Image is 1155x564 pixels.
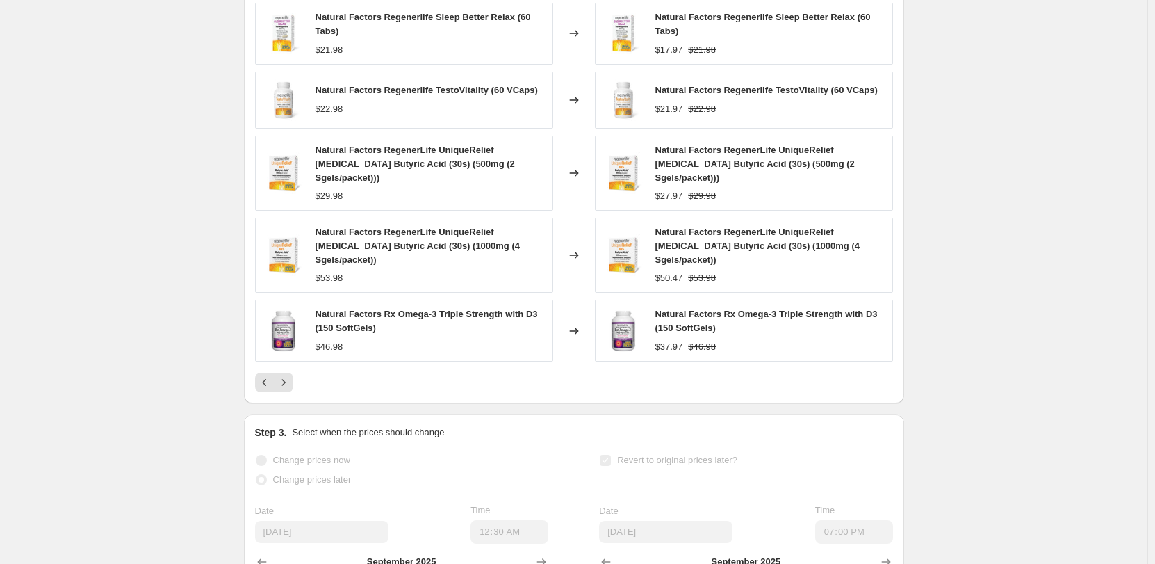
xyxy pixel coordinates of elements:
[603,79,644,121] img: regenTestoVitality_80x.jpg
[655,85,878,95] span: Natural Factors Regenerlife TestoVitality (60 VCaps)
[273,455,350,465] span: Change prices now
[255,521,388,543] input: 9/15/2025
[655,12,871,36] span: Natural Factors Regenerlife Sleep Better Relax (60 Tabs)
[263,13,304,54] img: regenerlifeSleepBetterRelax60tabs_80x.jpg
[688,189,716,203] strike: $29.98
[316,85,538,95] span: Natural Factors Regenerlife TestoVitality (60 VCaps)
[470,505,490,515] span: Time
[316,340,343,354] div: $46.98
[655,145,855,183] span: Natural Factors RegenerLife UniqueRelief [MEDICAL_DATA] Butyric Acid (30s) (500mg (2 Sgels/packet)))
[603,234,644,276] img: regenerlifeButyricAcid_80x.jpg
[255,506,274,516] span: Date
[470,520,548,544] input: 12:00
[655,309,878,333] span: Natural Factors Rx Omega-3 Triple Strength with D3 (150 SoftGels)
[255,373,293,392] nav: Pagination
[273,474,352,485] span: Change prices later
[688,340,716,354] strike: $46.98
[316,102,343,116] div: $22.98
[316,145,515,183] span: Natural Factors RegenerLife UniqueRelief [MEDICAL_DATA] Butyric Acid (30s) (500mg (2 Sgels/packet)))
[263,310,304,352] img: NF_RxOmega_with_D_150sgels__40756_80x.jpg
[316,12,531,36] span: Natural Factors Regenerlife Sleep Better Relax (60 Tabs)
[815,520,893,544] input: 12:00
[316,43,343,57] div: $21.98
[688,271,716,285] strike: $53.98
[603,310,644,352] img: NF_RxOmega_with_D_150sgels__40756_80x.jpg
[655,189,683,203] div: $27.97
[655,43,683,57] div: $17.97
[263,152,304,194] img: regenerlifeButyricAcid_80x.jpg
[603,152,644,194] img: regenerlifeButyricAcid_80x.jpg
[655,227,860,265] span: Natural Factors RegenerLife UniqueRelief [MEDICAL_DATA] Butyric Acid (30s) (1000mg (4 Sgels/packet))
[263,234,304,276] img: regenerlifeButyricAcid_80x.jpg
[255,426,287,440] h2: Step 3.
[255,373,275,392] button: Previous
[655,271,683,285] div: $50.47
[617,455,737,465] span: Revert to original prices later?
[815,505,835,515] span: Time
[316,227,520,265] span: Natural Factors RegenerLife UniqueRelief [MEDICAL_DATA] Butyric Acid (30s) (1000mg (4 Sgels/packet))
[603,13,644,54] img: regenerlifeSleepBetterRelax60tabs_80x.jpg
[655,102,683,116] div: $21.97
[688,102,716,116] strike: $22.98
[316,189,343,203] div: $29.98
[292,426,444,440] p: Select when the prices should change
[274,373,293,392] button: Next
[688,43,716,57] strike: $21.98
[655,340,683,354] div: $37.97
[316,271,343,285] div: $53.98
[599,506,618,516] span: Date
[263,79,304,121] img: regenTestoVitality_80x.jpg
[599,521,732,543] input: 9/15/2025
[316,309,538,333] span: Natural Factors Rx Omega-3 Triple Strength with D3 (150 SoftGels)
